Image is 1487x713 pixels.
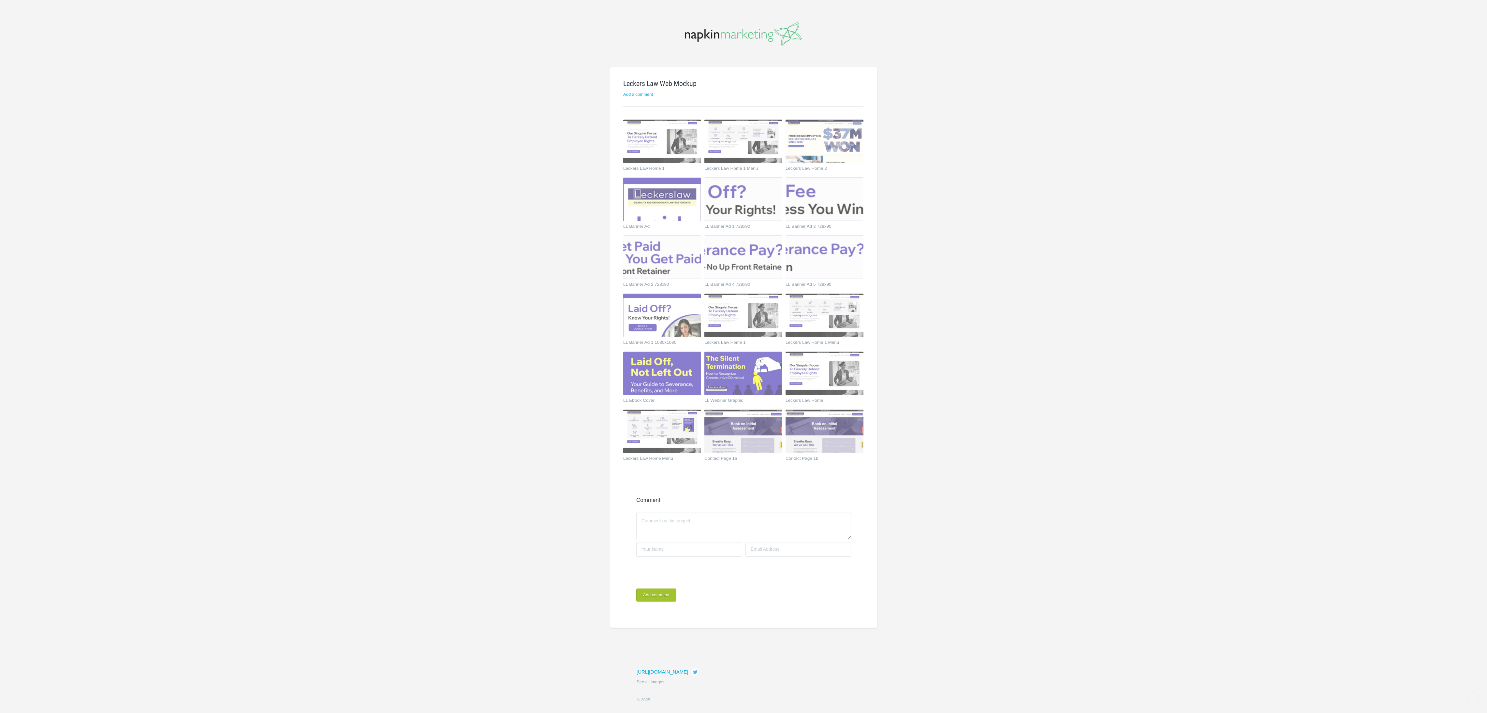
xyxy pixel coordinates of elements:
a: LL Banner Ad 2 728x90 [623,282,693,289]
img: napkinmarketing_144nhs_thumb.jpg [786,410,863,453]
a: Leckers Law Home [786,398,856,405]
img: napkinmarketing_d65ndk_thumb.jpg [704,352,782,395]
input: Your Name [636,543,742,557]
a: Add a comment [623,92,653,97]
a: LL Banner Ad 1 1080x1080 [623,340,693,347]
a: LL Banner Ad 4 728x90 [704,282,774,289]
img: napkinmarketing_zsx363_thumb.jpg [623,236,701,279]
a: LL Banner Ad 3 728x90 [786,224,856,231]
a: LL Banner Ad 1 728x90 [704,224,774,231]
a: LL Webinar Graphic [704,398,774,405]
a: Leckers Law Home Menu [623,456,693,463]
img: napkinmarketing_lqd5vv_thumb.jpg [786,294,863,337]
img: napkinmarketing_l3eavs_thumb.jpg [623,294,701,337]
a: Leckers Law Home 1 [623,166,693,173]
a: Tweet [691,668,699,676]
img: napkinmarketing_huw26q_thumb.jpg [704,294,782,337]
a: See all images [637,679,664,684]
a: [URL][DOMAIN_NAME] [637,669,688,675]
img: napkinmarketing_8qbn17_thumb.jpg [786,236,863,279]
a: Leckers Law Home 1 Menu [786,340,856,347]
h4: Comment [636,497,851,503]
img: napkinmarketing_3zz6hi_thumb.jpg [704,178,782,221]
img: napkinmarketing_5kte84_thumb.jpg [704,410,782,453]
img: napkinmarketing_0jrwu3_thumb.jpg [623,178,701,221]
li: © 2025 [637,697,850,703]
a: Contact Page 1a [704,456,774,463]
button: Add comment [636,589,676,602]
img: napkinmarketing_ul0mng_thumb.jpg [704,236,782,279]
img: napkinmarketing_9kwmn3_thumb.jpg [786,352,863,395]
img: napkinmarketing_lsamim_thumb.jpg [786,178,863,221]
img: napkinmarketing_vfmfox_thumb.jpg [623,410,701,453]
a: LL Banner Ad 5 728x90 [786,282,856,289]
img: napkinmarketing_czaxy3_thumb.jpg [704,120,782,163]
a: Leckers Law Home 2 [786,166,856,173]
img: napkinmarketing_odra5p_thumb.jpg [786,120,863,163]
a: Contact Page 1b [786,456,856,463]
h1: Leckers Law Web Mockup [623,80,863,87]
img: napkinmarketing-logo_20160520102043.png [685,21,802,46]
img: napkinmarketing_2l9rnh_thumb.jpg [623,352,701,395]
a: LL Ebook Cover [623,398,693,405]
img: napkinmarketing_ytr9el_thumb.jpg [623,120,701,163]
a: Leckers Law Home 1 Menu [704,166,774,173]
a: Leckers Law Home 1 [704,340,774,347]
iframe: reCAPTCHA [636,560,735,585]
a: LL Banner Ad [623,224,693,231]
input: Email Address [745,543,851,557]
